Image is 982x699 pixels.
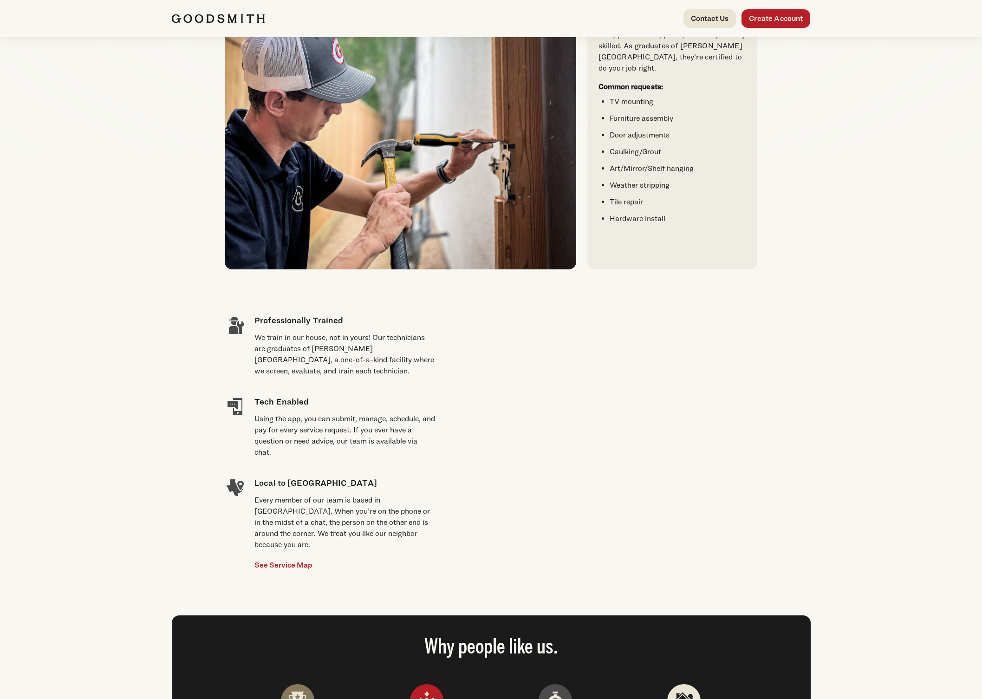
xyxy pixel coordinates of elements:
h4: Local to [GEOGRAPHIC_DATA] [254,477,436,489]
div: Every member of our team is based in [GEOGRAPHIC_DATA]. When you’re on the phone or in the midst ... [254,495,436,550]
li: Art/Mirror/Shelf hanging [610,163,746,174]
li: Caulking/Grout [610,146,746,157]
div: Using the app, you can submit, manage, schedule, and pay for every service request. If you ever h... [254,413,436,458]
a: Contact Us [683,9,736,28]
li: Furniture assembly [610,113,746,124]
img: Goodsmith [172,14,265,23]
a: See Service Map [254,560,312,571]
li: Hardware install [610,213,746,224]
strong: Common requests: [598,82,663,91]
h4: Tech Enabled [254,395,436,408]
li: Weather stripping [610,180,746,191]
div: We train in our house, not in yours! Our technicians are graduates of [PERSON_NAME][GEOGRAPHIC_DA... [254,332,436,377]
h2: Why people like us. [187,638,796,658]
li: TV mounting [610,96,746,107]
li: Door adjustments [610,130,746,141]
a: Create Account [741,9,810,28]
h4: Professionally Trained [254,314,436,327]
li: Tile repair [610,196,746,208]
p: Our team of seasoned handymen are on-time, professional, polite, and exceptionally skilled. As gr... [598,18,746,74]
